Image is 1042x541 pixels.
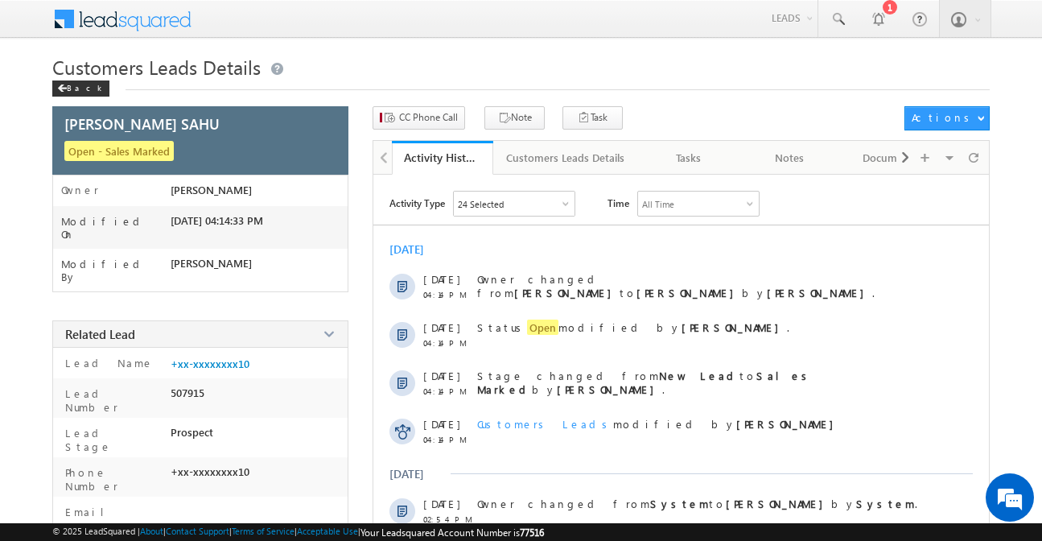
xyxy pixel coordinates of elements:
span: Activity Type [389,191,445,215]
div: Owner Changed,Status Changed,Stage Changed,Source Changed,Notes & 19 more.. [454,192,575,216]
a: Tasks [639,141,740,175]
strong: [PERSON_NAME] [682,320,787,334]
div: [DATE] [389,242,442,257]
span: Customers Leads Details [52,54,261,80]
button: CC Phone Call [373,106,465,130]
div: Customers Leads Details [506,148,624,167]
button: Actions [904,106,990,130]
label: Phone Number [61,465,164,493]
span: Prospect [171,426,213,439]
span: 507915 [171,386,204,399]
div: Actions [912,110,975,125]
span: 04:14 PM [423,386,472,396]
a: Acceptable Use [297,526,358,536]
span: 77516 [520,527,544,539]
div: Back [52,81,109,97]
strong: New Lead [659,369,739,382]
a: +xx-xxxxxxxx10 [171,357,249,370]
div: 24 Selected [458,199,504,209]
a: Notes [739,141,841,175]
strong: Sales Marked [477,369,813,396]
span: [DATE] [423,417,459,431]
div: All Time [642,199,674,209]
span: modified by [477,417,842,431]
span: 04:14 PM [423,338,472,348]
span: Related Lead [65,326,135,342]
span: 04:14 PM [423,290,472,299]
span: 04:14 PM [423,435,472,444]
span: Status modified by . [477,320,789,335]
span: [DATE] [423,497,459,510]
label: Modified On [61,215,171,241]
div: Activity History [404,150,481,165]
div: Documents [854,148,928,167]
a: About [140,526,163,536]
label: Lead Name [61,356,154,370]
strong: [PERSON_NAME] [726,497,831,510]
label: Modified By [61,258,171,283]
span: Your Leadsquared Account Number is [360,527,544,539]
span: Owner changed from to by . [477,497,917,510]
span: Owner changed from to by . [477,272,875,299]
a: Customers Leads Details [493,141,639,175]
label: Owner [61,184,99,196]
strong: [PERSON_NAME] [736,417,842,431]
span: +xx-xxxxxxxx10 [171,465,249,478]
span: [PERSON_NAME] SAHU [64,114,220,134]
a: Documents [841,141,942,175]
span: [PERSON_NAME] [171,257,252,270]
a: Contact Support [166,526,229,536]
div: [DATE] [389,466,442,481]
strong: System [856,497,915,510]
strong: [PERSON_NAME] [557,382,662,396]
span: [PERSON_NAME] [171,184,252,196]
div: Tasks [652,148,726,167]
span: CC Phone Call [399,110,458,125]
strong: [PERSON_NAME] [767,286,872,299]
span: 02:54 PM [423,514,472,524]
strong: System [650,497,709,510]
span: [DATE] 04:14:33 PM [171,214,263,227]
span: Customers Leads [477,417,613,431]
strong: [PERSON_NAME] [514,286,620,299]
span: [DATE] [423,272,459,286]
span: Time [607,191,629,215]
a: Terms of Service [232,526,294,536]
a: Activity History [392,141,493,175]
label: Lead Stage [61,426,164,453]
span: [DATE] [423,369,459,382]
span: © 2025 LeadSquared | | | | | [52,526,544,539]
span: Open - Sales Marked [64,141,174,161]
span: Stage changed from to by . [477,369,813,396]
span: [DATE] [423,320,459,334]
div: Notes [752,148,826,167]
button: Task [562,106,623,130]
label: Lead Number [61,386,164,414]
label: Email [61,505,117,518]
strong: [PERSON_NAME] [636,286,742,299]
button: Note [484,106,545,130]
span: Open [527,320,558,335]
